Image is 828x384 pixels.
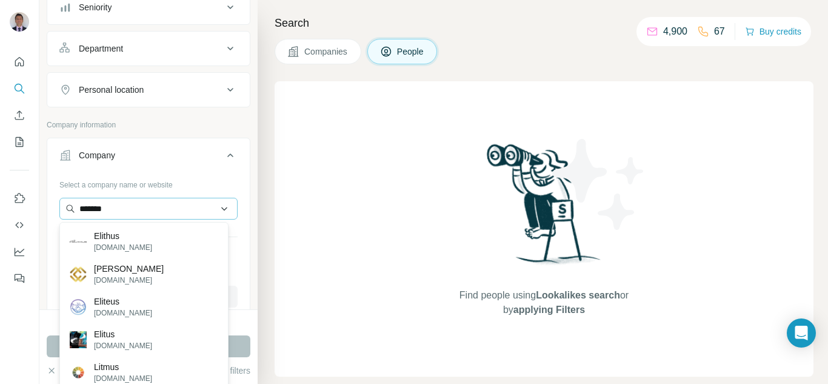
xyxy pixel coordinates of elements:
[70,233,87,250] img: Elithus
[94,230,152,242] p: Elithus
[304,45,349,58] span: Companies
[94,373,152,384] p: [DOMAIN_NAME]
[10,78,29,99] button: Search
[714,24,725,39] p: 67
[275,15,813,32] h4: Search
[79,84,144,96] div: Personal location
[10,187,29,209] button: Use Surfe on LinkedIn
[94,242,152,253] p: [DOMAIN_NAME]
[544,130,653,239] img: Surfe Illustration - Stars
[47,34,250,63] button: Department
[47,120,250,130] p: Company information
[59,175,238,190] div: Select a company name or website
[94,263,164,275] p: [PERSON_NAME]
[70,364,87,381] img: Litmus
[787,318,816,348] div: Open Intercom Messenger
[79,149,115,161] div: Company
[94,328,152,340] p: Elitus
[513,305,585,315] span: applying Filters
[70,331,87,348] img: Elitus
[94,308,152,318] p: [DOMAIN_NAME]
[94,361,152,373] p: Litmus
[79,1,112,13] div: Seniority
[47,75,250,104] button: Personal location
[10,51,29,73] button: Quick start
[10,12,29,32] img: Avatar
[10,268,29,289] button: Feedback
[481,141,607,276] img: Surfe Illustration - Woman searching with binoculars
[94,340,152,351] p: [DOMAIN_NAME]
[47,141,250,175] button: Company
[70,266,87,283] img: Elitius
[745,23,801,40] button: Buy credits
[47,365,81,377] button: Clear
[536,290,620,300] span: Lookalikes search
[10,214,29,236] button: Use Surfe API
[94,275,164,286] p: [DOMAIN_NAME]
[79,42,123,55] div: Department
[70,298,87,315] img: Eliteus
[397,45,425,58] span: People
[10,104,29,126] button: Enrich CSV
[663,24,687,39] p: 4,900
[94,295,152,308] p: Eliteus
[447,288,641,317] span: Find people using or by
[10,241,29,263] button: Dashboard
[10,131,29,153] button: My lists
